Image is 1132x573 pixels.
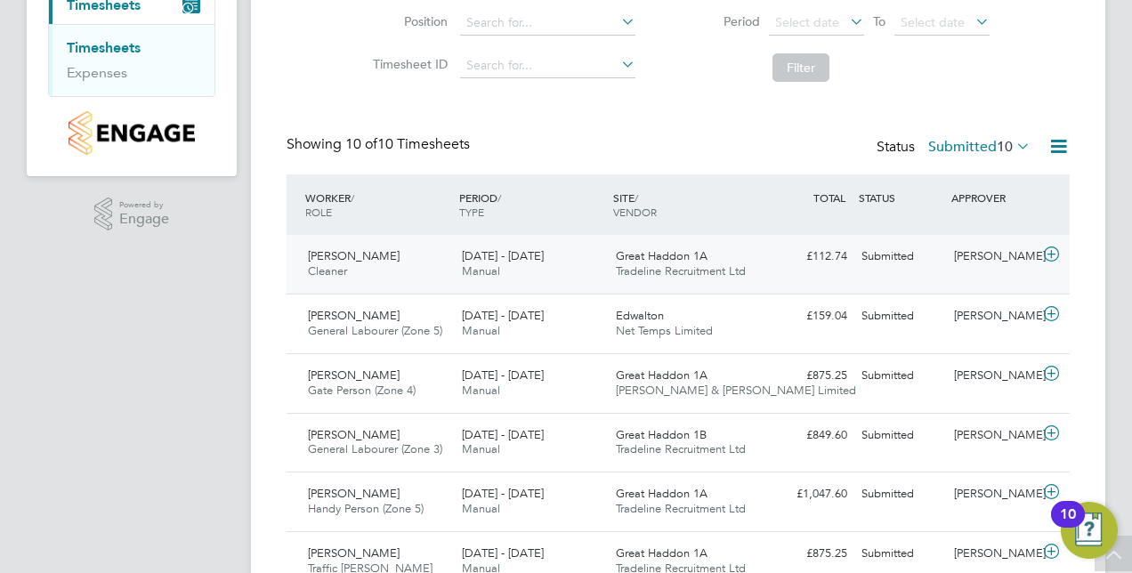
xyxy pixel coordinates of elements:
div: [PERSON_NAME] [947,539,1039,569]
div: [PERSON_NAME] [947,480,1039,509]
img: countryside-properties-logo-retina.png [69,111,194,155]
div: Submitted [854,480,947,509]
span: [DATE] - [DATE] [462,248,544,263]
span: Tradeline Recruitment Ltd [616,501,746,516]
label: Submitted [928,138,1031,156]
span: 10 [997,138,1013,156]
span: Tradeline Recruitment Ltd [616,263,746,278]
span: [PERSON_NAME] [308,545,400,561]
span: Manual [462,383,500,398]
span: [DATE] - [DATE] [462,308,544,323]
div: PERIOD [455,182,609,228]
span: [PERSON_NAME] [308,308,400,323]
span: Edwalton [616,308,664,323]
span: Select date [901,14,965,30]
span: / [497,190,501,205]
div: £875.25 [762,361,854,391]
span: ROLE [305,205,332,219]
input: Search for... [460,53,635,78]
div: £1,047.60 [762,480,854,509]
span: To [868,10,891,33]
div: [PERSON_NAME] [947,421,1039,450]
label: Position [368,13,448,29]
span: Gate Person (Zone 4) [308,383,416,398]
a: Go to home page [48,111,215,155]
span: [PERSON_NAME] [308,486,400,501]
button: Open Resource Center, 10 new notifications [1061,502,1118,559]
div: Status [877,135,1034,160]
span: 10 of [345,135,377,153]
span: [PERSON_NAME] & [PERSON_NAME] Limited [616,383,856,398]
span: TOTAL [813,190,845,205]
span: Great Haddon 1A [616,367,707,383]
span: General Labourer (Zone 5) [308,323,442,338]
div: Showing [287,135,473,154]
div: £112.74 [762,242,854,271]
div: Submitted [854,302,947,331]
span: Manual [462,441,500,456]
span: [DATE] - [DATE] [462,486,544,501]
span: Tradeline Recruitment Ltd [616,441,746,456]
span: Net Temps Limited [616,323,713,338]
span: [DATE] - [DATE] [462,545,544,561]
span: [DATE] - [DATE] [462,427,544,442]
div: Submitted [854,539,947,569]
span: [PERSON_NAME] [308,367,400,383]
span: VENDOR [613,205,657,219]
div: Timesheets [49,24,214,96]
span: Engage [119,212,169,227]
label: Timesheet ID [368,56,448,72]
div: Submitted [854,421,947,450]
span: Great Haddon 1B [616,427,707,442]
label: Period [680,13,760,29]
span: Select date [775,14,839,30]
div: £875.25 [762,539,854,569]
span: / [635,190,638,205]
span: Great Haddon 1A [616,545,707,561]
span: Manual [462,263,500,278]
span: General Labourer (Zone 3) [308,441,442,456]
input: Search for... [460,11,635,36]
span: [DATE] - [DATE] [462,367,544,383]
div: APPROVER [947,182,1039,214]
span: Cleaner [308,263,347,278]
div: [PERSON_NAME] [947,302,1039,331]
a: Expenses [67,64,127,81]
span: 10 Timesheets [345,135,470,153]
span: / [351,190,354,205]
div: [PERSON_NAME] [947,361,1039,391]
span: [PERSON_NAME] [308,248,400,263]
span: Powered by [119,198,169,213]
div: [PERSON_NAME] [947,242,1039,271]
div: £849.60 [762,421,854,450]
div: Submitted [854,242,947,271]
div: WORKER [301,182,455,228]
span: Great Haddon 1A [616,248,707,263]
span: Manual [462,501,500,516]
div: £159.04 [762,302,854,331]
div: STATUS [854,182,947,214]
span: Handy Person (Zone 5) [308,501,424,516]
a: Powered byEngage [94,198,170,231]
span: [PERSON_NAME] [308,427,400,442]
button: Filter [772,53,829,82]
span: Great Haddon 1A [616,486,707,501]
span: Manual [462,323,500,338]
div: Submitted [854,361,947,391]
div: 10 [1060,514,1076,537]
div: SITE [609,182,763,228]
a: Timesheets [67,39,141,56]
span: TYPE [459,205,484,219]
